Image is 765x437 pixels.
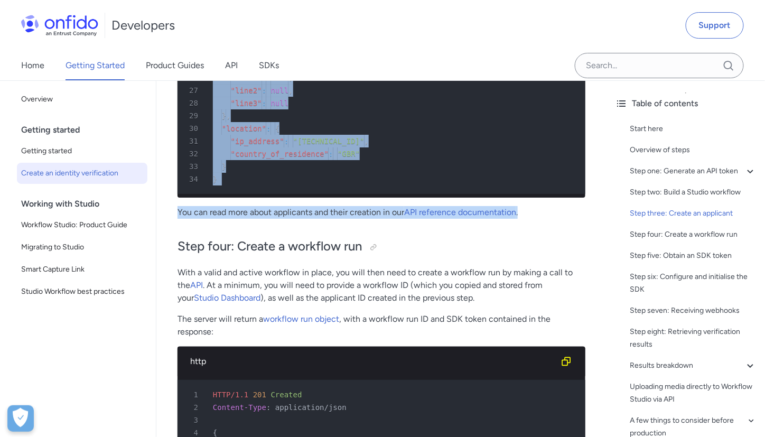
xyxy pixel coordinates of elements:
span: "ip_address" [231,137,284,145]
span: null [271,86,289,95]
span: Migrating to Studio [21,241,143,254]
a: Getting started [17,141,147,162]
div: Working with Studio [21,193,152,215]
span: 27 [182,84,206,97]
span: : [262,99,266,107]
span: Content-Type [213,403,266,412]
a: API reference documentation [404,207,516,217]
span: null [271,99,289,107]
a: API [190,280,203,290]
a: Step three: Create an applicant [630,207,757,220]
h1: Developers [111,17,175,34]
span: : [266,124,270,133]
div: Cookie Preferences [7,405,34,432]
a: Results breakdown [630,359,757,372]
a: workflow run object [263,314,339,324]
h2: Step four: Create a workflow run [178,238,585,256]
span: } [222,162,226,171]
span: : [262,86,266,95]
span: , [226,111,230,120]
span: , [288,86,293,95]
span: { [275,124,279,133]
a: Create an identity verification [17,163,147,184]
span: "line2" [231,86,262,95]
a: SDKs [259,51,279,80]
span: Create an identity verification [21,167,143,180]
span: "location" [222,124,266,133]
span: Studio Workflow best practices [21,285,143,298]
span: application/json [275,403,347,412]
span: 33 [182,160,206,173]
span: HTTP/1.1 [213,390,248,399]
a: Home [21,51,44,80]
span: 32 [182,147,206,160]
p: With a valid and active workflow in place, you will then need to create a workflow run by making ... [178,266,585,304]
span: , [365,137,369,145]
p: You can read more about applicants and their creation in our . [178,206,585,219]
span: Getting started [21,145,143,157]
img: Onfido Logo [21,15,98,36]
span: Workflow Studio: Product Guide [21,219,143,231]
a: Step eight: Retrieving verification results [630,326,757,351]
span: } [222,111,226,120]
span: Smart Capture Link [21,263,143,276]
a: Overview [17,89,147,110]
span: 1 [182,388,206,401]
span: "line3" [231,99,262,107]
p: The server will return a , with a workflow run ID and SDK token contained in the response: [178,313,585,338]
a: Step seven: Receiving webhooks [630,304,757,317]
a: Step five: Obtain an SDK token [630,249,757,262]
span: "country_of_residence" [231,150,329,158]
span: 201 [253,390,266,399]
span: 29 [182,109,206,122]
a: Migrating to Studio [17,237,147,258]
span: "GBR" [338,150,360,158]
span: 34 [182,173,206,185]
a: Support [686,12,744,39]
a: Start here [630,123,757,135]
span: : [266,403,270,412]
span: Created [271,390,302,399]
span: 31 [182,135,206,147]
span: "[TECHNICAL_ID]" [293,137,365,145]
a: API [225,51,238,80]
span: : [329,150,333,158]
a: Step one: Generate an API token [630,165,757,178]
a: Step four: Create a workflow run [630,228,757,241]
span: 3 [182,414,206,426]
a: Uploading media directly to Workflow Studio via API [630,380,757,406]
a: Step six: Configure and initialise the SDK [630,271,757,296]
a: Getting Started [66,51,125,80]
span: 2 [182,401,206,414]
a: Workflow Studio: Product Guide [17,215,147,236]
div: http [190,355,556,368]
a: Step two: Build a Studio workflow [630,186,757,199]
button: Copy code snippet button [556,351,577,372]
a: Smart Capture Link [17,259,147,280]
a: Studio Dashboard [194,293,260,303]
input: Onfido search input field [575,53,744,78]
div: Getting started [21,119,152,141]
span: } [213,175,217,183]
button: Open Preferences [7,405,34,432]
a: Product Guides [146,51,204,80]
a: Studio Workflow best practices [17,281,147,302]
span: 28 [182,97,206,109]
a: Overview of steps [630,144,757,156]
span: { [213,429,217,437]
span: Overview [21,93,143,106]
span: 30 [182,122,206,135]
div: Table of contents [615,97,757,110]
